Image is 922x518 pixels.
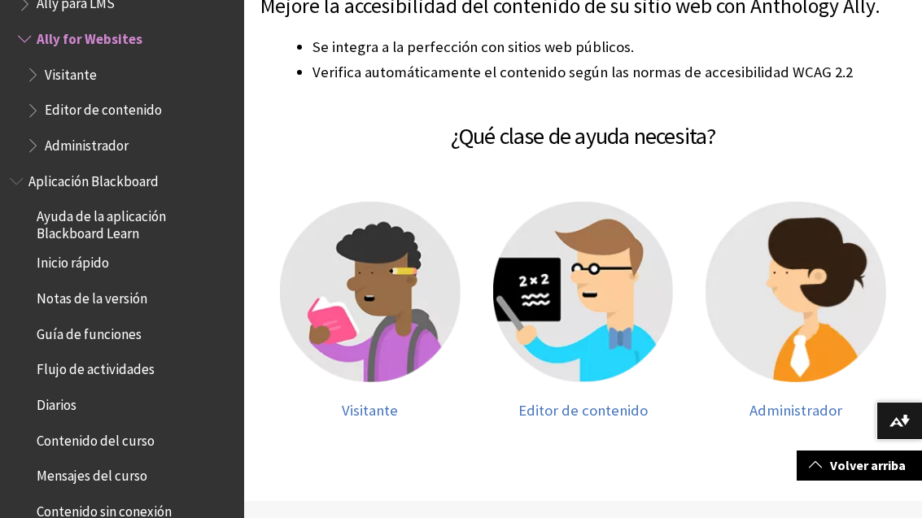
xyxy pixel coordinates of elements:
[342,401,398,420] span: Visitante
[260,99,906,153] h2: ¿Qué clase de ayuda necesita?
[37,25,142,47] span: Ally for Websites
[280,202,461,420] a: Visitante Visitante
[706,202,886,420] a: Administrador Administrador
[45,132,129,154] span: Administrador
[797,451,922,481] a: Volver arriba
[37,391,76,413] span: Diarios
[37,356,155,378] span: Flujo de actividades
[518,401,648,420] span: Editor de contenido
[45,97,162,119] span: Editor de contenido
[312,61,906,84] li: Verifica automáticamente el contenido según las normas de accesibilidad WCAG 2.2
[37,203,233,242] span: Ayuda de la aplicación Blackboard Learn
[37,285,147,307] span: Notas de la versión
[280,202,461,382] img: Visitante
[28,168,159,189] span: Aplicación Blackboard
[706,202,886,382] img: Administrador
[493,202,674,382] img: Editor de contenido
[37,320,142,342] span: Guía de funciones
[493,202,674,420] a: Editor de contenido Editor de contenido
[45,61,97,83] span: Visitante
[37,250,109,272] span: Inicio rápido
[312,36,906,59] li: Se integra a la perfección con sitios web públicos.
[37,463,147,485] span: Mensajes del curso
[37,427,155,449] span: Contenido del curso
[749,401,842,420] span: Administrador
